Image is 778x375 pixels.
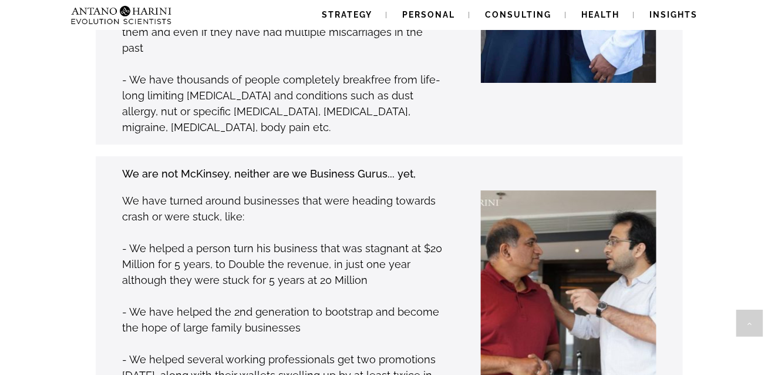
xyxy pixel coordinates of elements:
strong: We are not McKinsey, neither are we Business Gurus... yet, [123,168,416,180]
span: Personal [403,10,456,19]
span: Consulting [486,10,552,19]
p: - We have helped the 2nd generation to bootstrap and become the hope of large family businesses [123,304,444,336]
p: - We have thousands of people completely breakfree from life-long limiting [MEDICAL_DATA] and con... [123,72,444,135]
span: Health [582,10,620,19]
span: Insights [650,10,698,19]
p: - We helped a person turn his business that was stagnant at $20 Million for 5 years, to Double th... [123,240,444,288]
span: Strategy [322,10,373,19]
p: We have turned around businesses that were heading towards crash or were stuck, like: [123,193,444,225]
